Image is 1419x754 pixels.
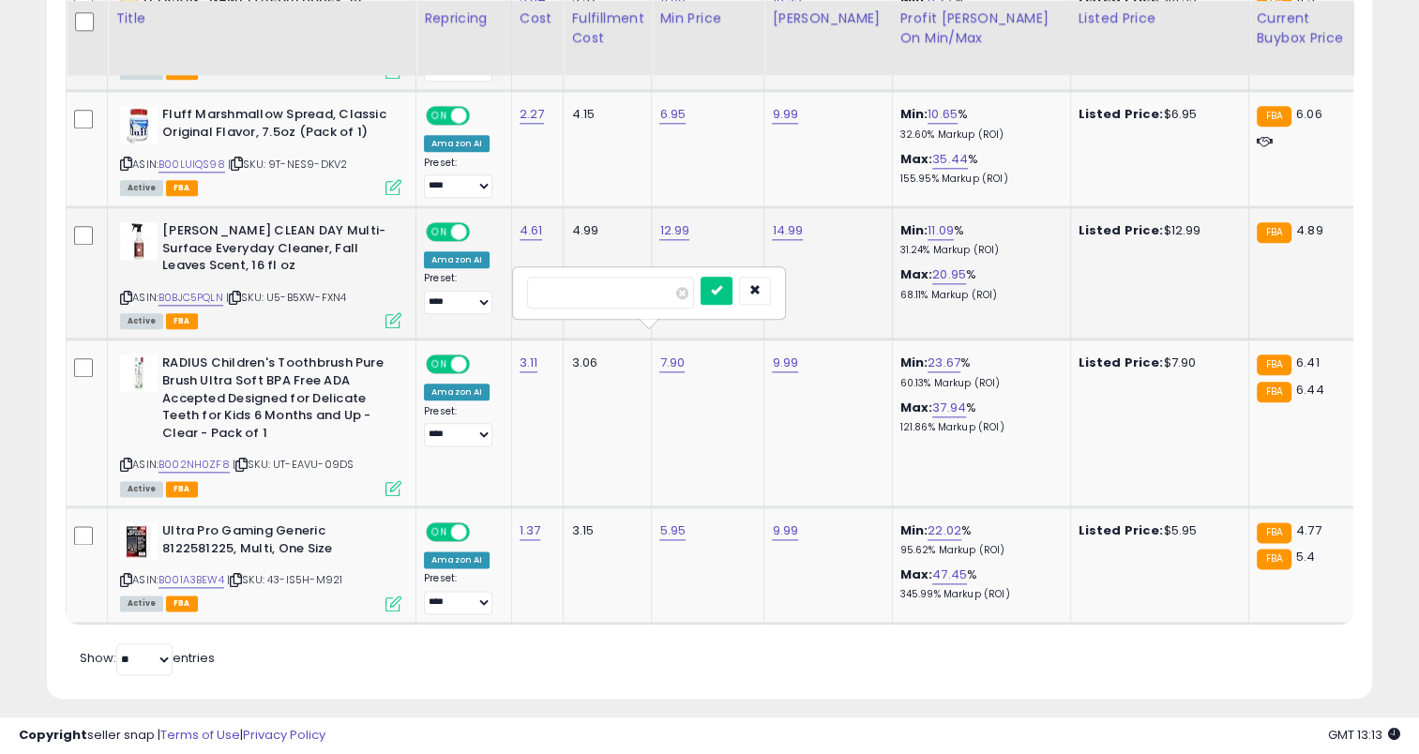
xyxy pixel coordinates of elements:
span: All listings currently available for purchase on Amazon [120,313,163,329]
small: FBA [1257,382,1291,402]
div: seller snap | | [19,727,325,745]
b: Min: [900,221,928,239]
p: 121.86% Markup (ROI) [900,421,1056,434]
div: $5.95 [1079,522,1234,539]
a: 9.99 [772,521,798,540]
img: 31hC1noUM0L._SL40_.jpg [120,354,158,392]
img: 41zovzEKgBL._SL40_.jpg [120,106,158,143]
div: Amazon AI [424,551,490,568]
p: 345.99% Markup (ROI) [900,588,1056,601]
a: B002NH0ZF8 [159,457,230,473]
small: FBA [1257,522,1291,543]
span: | SKU: 9T-NES9-DKV2 [228,157,347,172]
div: 4.99 [571,222,637,239]
a: 37.94 [932,399,966,417]
div: Repricing [424,8,504,28]
b: Max: [900,565,933,583]
span: All listings currently available for purchase on Amazon [120,596,163,611]
th: The percentage added to the cost of goods (COGS) that forms the calculator for Min & Max prices. [892,1,1070,75]
div: Profit [PERSON_NAME] on Min/Max [900,8,1063,48]
a: 10.65 [928,105,958,124]
div: ASIN: [120,106,401,193]
p: 60.13% Markup (ROI) [900,377,1056,390]
div: % [900,222,1056,257]
b: Max: [900,150,933,168]
span: 6.06 [1296,105,1322,123]
a: 5.95 [659,521,686,540]
div: Current Buybox Price [1257,8,1353,48]
div: % [900,522,1056,557]
a: 35.44 [932,150,968,169]
div: % [900,566,1056,601]
span: 5.4 [1296,548,1315,565]
a: 23.67 [928,354,960,372]
b: Min: [900,521,928,539]
p: 32.60% Markup (ROI) [900,128,1056,142]
div: Min Price [659,8,756,28]
div: Preset: [424,405,497,447]
span: | SKU: U5-B5XW-FXN4 [226,290,346,305]
div: $6.95 [1079,106,1234,123]
a: B001A3BEW4 [159,572,224,588]
span: 6.41 [1296,354,1320,371]
a: 20.95 [932,265,966,284]
div: % [900,266,1056,301]
span: OFF [467,224,497,240]
img: 415B3pTx0sL._SL40_.jpg [120,522,158,560]
div: Fulfillment Cost [571,8,643,48]
p: 95.62% Markup (ROI) [900,544,1056,557]
p: 68.11% Markup (ROI) [900,289,1056,302]
small: FBA [1257,354,1291,375]
a: 22.02 [928,521,961,540]
div: % [900,400,1056,434]
div: ASIN: [120,354,401,493]
div: Title [115,8,408,28]
a: 12.99 [659,221,689,240]
span: 4.89 [1296,221,1323,239]
div: ASIN: [120,522,401,610]
div: Preset: [424,157,497,199]
span: FBA [166,180,198,196]
p: 155.95% Markup (ROI) [900,173,1056,186]
span: ON [428,524,451,540]
span: All listings currently available for purchase on Amazon [120,481,163,497]
div: 3.15 [571,522,637,539]
div: Amazon AI [424,384,490,400]
span: OFF [467,108,497,124]
span: FBA [166,596,198,611]
a: 3.11 [520,354,538,372]
div: Listed Price [1079,8,1241,28]
div: ASIN: [120,222,401,326]
a: B0BJC5PQLN [159,290,223,306]
span: ON [428,108,451,124]
span: | SKU: 43-IS5H-M921 [227,572,342,587]
a: 14.99 [772,221,803,240]
b: RADIUS Children's Toothbrush Pure Brush Ultra Soft BPA Free ADA Accepted Designed for Delicate Te... [162,354,390,446]
span: 6.44 [1296,381,1324,399]
b: Listed Price: [1079,354,1164,371]
div: Cost [520,8,556,28]
div: 4.15 [571,106,637,123]
b: Max: [900,265,933,283]
span: ON [428,224,451,240]
span: OFF [467,524,497,540]
div: Amazon AI [424,135,490,152]
span: ON [428,356,451,372]
a: 9.99 [772,354,798,372]
b: Min: [900,105,928,123]
b: Listed Price: [1079,105,1164,123]
span: Show: entries [80,649,215,667]
div: Preset: [424,572,497,614]
span: OFF [467,356,497,372]
b: Max: [900,399,933,416]
a: B00LUIQS98 [159,157,225,173]
img: 31Pmp4g4HxL._SL40_.jpg [120,222,158,260]
b: [PERSON_NAME] CLEAN DAY Multi-Surface Everyday Cleaner, Fall Leaves Scent, 16 fl oz [162,222,390,279]
div: % [900,106,1056,141]
a: Terms of Use [160,726,240,744]
a: 7.90 [659,354,685,372]
div: % [900,354,1056,389]
a: 1.37 [520,521,541,540]
small: FBA [1257,222,1291,243]
a: 2.27 [520,105,545,124]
